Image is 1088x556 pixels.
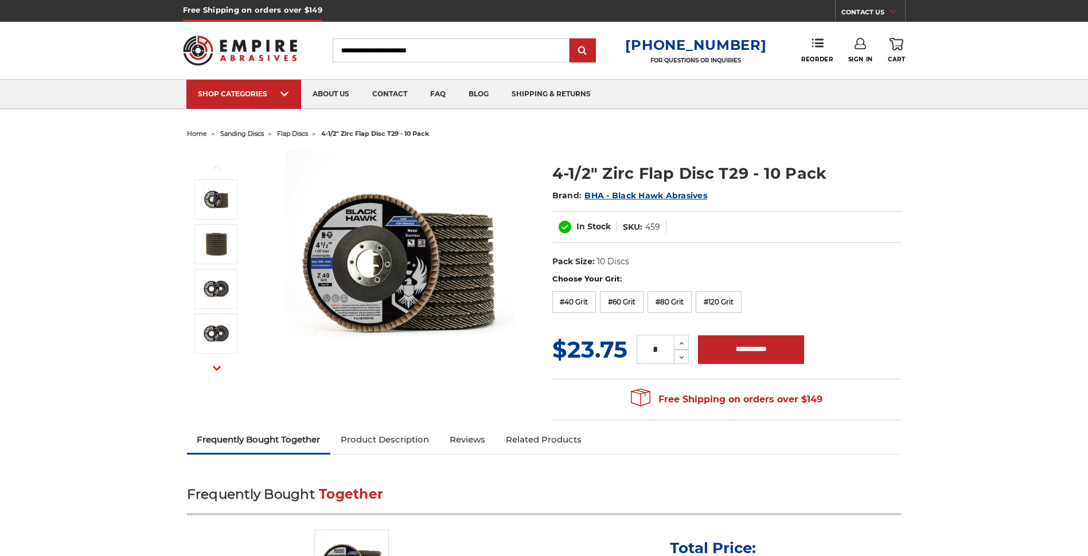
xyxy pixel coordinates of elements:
span: Cart [888,56,905,63]
dt: SKU: [623,221,642,233]
span: Frequently Bought [187,486,315,502]
a: flap discs [277,130,308,138]
a: BHA - Black Hawk Abrasives [584,190,707,201]
a: sanding discs [220,130,264,138]
a: Reorder [801,38,833,62]
input: Submit [571,40,594,62]
a: faq [419,80,457,109]
button: Previous [203,155,231,179]
img: 60 grit zirc flap disc [202,319,231,348]
img: 10 pack of premium black hawk flap discs [202,230,231,259]
button: Next [203,356,231,381]
img: 40 grit zirc flap disc [202,275,231,303]
span: Sign In [848,56,873,63]
a: Reviews [439,427,496,452]
img: 4.5" Black Hawk Zirconia Flap Disc 10 Pack [202,185,231,214]
a: Related Products [496,427,592,452]
img: Empire Abrasives [183,28,298,73]
span: Free Shipping on orders over $149 [631,388,822,411]
span: Brand: [552,190,582,201]
dd: 10 Discs [597,256,629,268]
img: 4.5" Black Hawk Zirconia Flap Disc 10 Pack [285,150,514,379]
a: about us [301,80,361,109]
a: CONTACT US [841,6,905,22]
span: Reorder [801,56,833,63]
a: Product Description [330,427,439,452]
h1: 4-1/2" Zirc Flap Disc T29 - 10 Pack [552,162,902,185]
dt: Pack Size: [552,256,595,268]
p: FOR QUESTIONS OR INQUIRIES [625,57,766,64]
a: Cart [888,38,905,63]
a: [PHONE_NUMBER] [625,37,766,53]
a: home [187,130,207,138]
span: In Stock [576,221,611,232]
span: 4-1/2" zirc flap disc t29 - 10 pack [321,130,429,138]
a: Frequently Bought Together [187,427,331,452]
a: shipping & returns [500,80,602,109]
a: contact [361,80,419,109]
span: Together [319,486,383,502]
span: $23.75 [552,335,627,363]
label: Choose Your Grit: [552,273,902,285]
a: blog [457,80,500,109]
dd: 459 [645,221,660,233]
div: SHOP CATEGORIES [198,89,290,98]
